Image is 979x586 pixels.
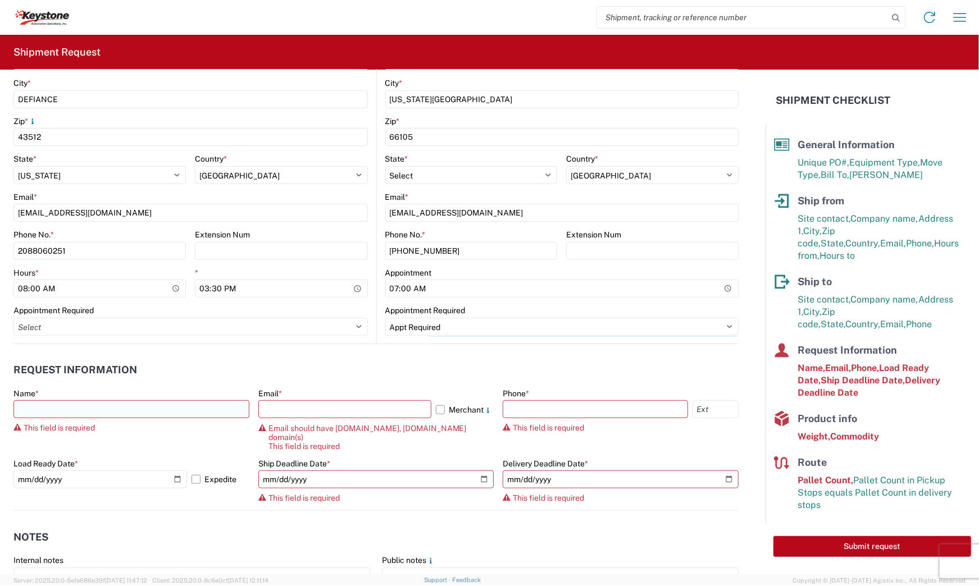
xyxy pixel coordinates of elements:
span: Route [798,456,827,468]
a: Support [424,576,452,583]
label: Zip [385,116,400,126]
span: City, [803,226,822,236]
label: Delivery Deadline Date [503,459,588,469]
span: Site contact, [798,213,850,224]
label: State [13,154,37,164]
span: Company name, [850,213,918,224]
span: Phone, [906,238,934,249]
span: Email, [880,319,906,329]
span: This field is required [24,423,95,432]
span: Country, [845,319,880,329]
span: Copyright © [DATE]-[DATE] Agistix Inc., All Rights Reserved [793,575,966,585]
span: Site contact, [798,294,850,305]
label: Merchant [436,400,494,418]
span: State, [821,238,845,249]
label: Hours [13,268,39,278]
span: Country, [845,238,880,249]
span: Email, [880,238,906,249]
span: Phone, [851,363,879,373]
span: Email, [825,363,851,373]
label: City [385,78,403,88]
label: Email [385,192,409,202]
label: Appointment Required [385,305,466,315]
label: Public notes [382,555,435,565]
span: Ship Deadline Date, [821,375,905,386]
span: Request Information [798,344,897,356]
label: Name [13,388,39,399]
label: Load Ready Date [13,459,78,469]
label: State [385,154,408,164]
span: Client: 2025.20.0-8c6e0cf [152,577,268,584]
label: Country [566,154,598,164]
span: City, [803,306,822,317]
span: [DATE] 12:11:14 [228,577,268,584]
label: Appointment Required [13,305,94,315]
label: Appointment [385,268,432,278]
span: State, [821,319,845,329]
span: Unique PO#, [798,157,849,168]
span: Product info [798,413,857,424]
span: Equipment Type, [849,157,920,168]
span: Name, [798,363,825,373]
span: Weight, [798,431,830,442]
span: [PERSON_NAME] [849,170,923,180]
label: Country [195,154,227,164]
label: Phone No. [13,230,54,240]
span: This field is required [513,423,584,432]
span: Bill To, [821,170,849,180]
button: Submit request [773,536,971,557]
label: Expedite [192,470,249,488]
h2: Shipment Request [13,45,101,59]
h2: Request Information [13,364,137,376]
label: Email [258,388,282,399]
span: Ship from [798,195,844,207]
span: Company name, [850,294,918,305]
span: This field is required [268,493,340,502]
input: Shipment, tracking or reference number [597,7,888,28]
span: [DATE] 11:47:12 [105,577,147,584]
input: Ext [693,400,739,418]
a: Feedback [452,576,481,583]
label: Extension Num [195,230,250,240]
span: Email should have [DOMAIN_NAME], [DOMAIN_NAME] domain(s) This field is required [268,424,494,451]
span: Server: 2025.20.0-5efa686e39f [13,577,147,584]
span: Phone [906,319,932,329]
span: General Information [798,139,895,150]
span: Commodity [830,431,879,442]
span: Pallet Count, [798,475,853,486]
h2: Notes [13,532,48,543]
span: Hours to [819,250,855,261]
label: Extension Num [566,230,621,240]
label: Internal notes [13,555,63,565]
h2: Shipment Checklist [776,94,890,107]
label: Phone [503,388,529,399]
span: This field is required [513,493,584,502]
label: Email [13,192,37,202]
label: Phone No. [385,230,426,240]
span: Ship to [798,276,832,287]
label: City [13,78,31,88]
span: Pallet Count in Pickup Stops equals Pallet Count in delivery stops [798,475,952,510]
label: Zip [13,116,37,126]
label: Ship Deadline Date [258,459,330,469]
